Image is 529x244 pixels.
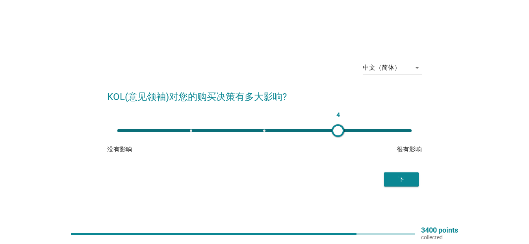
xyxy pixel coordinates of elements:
h2: KOL(意见领袖)对您的购买决策有多大影响? [107,82,422,104]
div: 中文（简体） [363,64,401,71]
p: 3400 points [421,227,458,234]
p: collected [421,234,458,241]
button: 下 [384,172,419,187]
div: 没有影响 [107,145,212,154]
div: 下 [390,175,412,184]
span: 4 [334,110,342,121]
div: 很有影响 [317,145,422,154]
i: arrow_drop_down [412,63,422,72]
